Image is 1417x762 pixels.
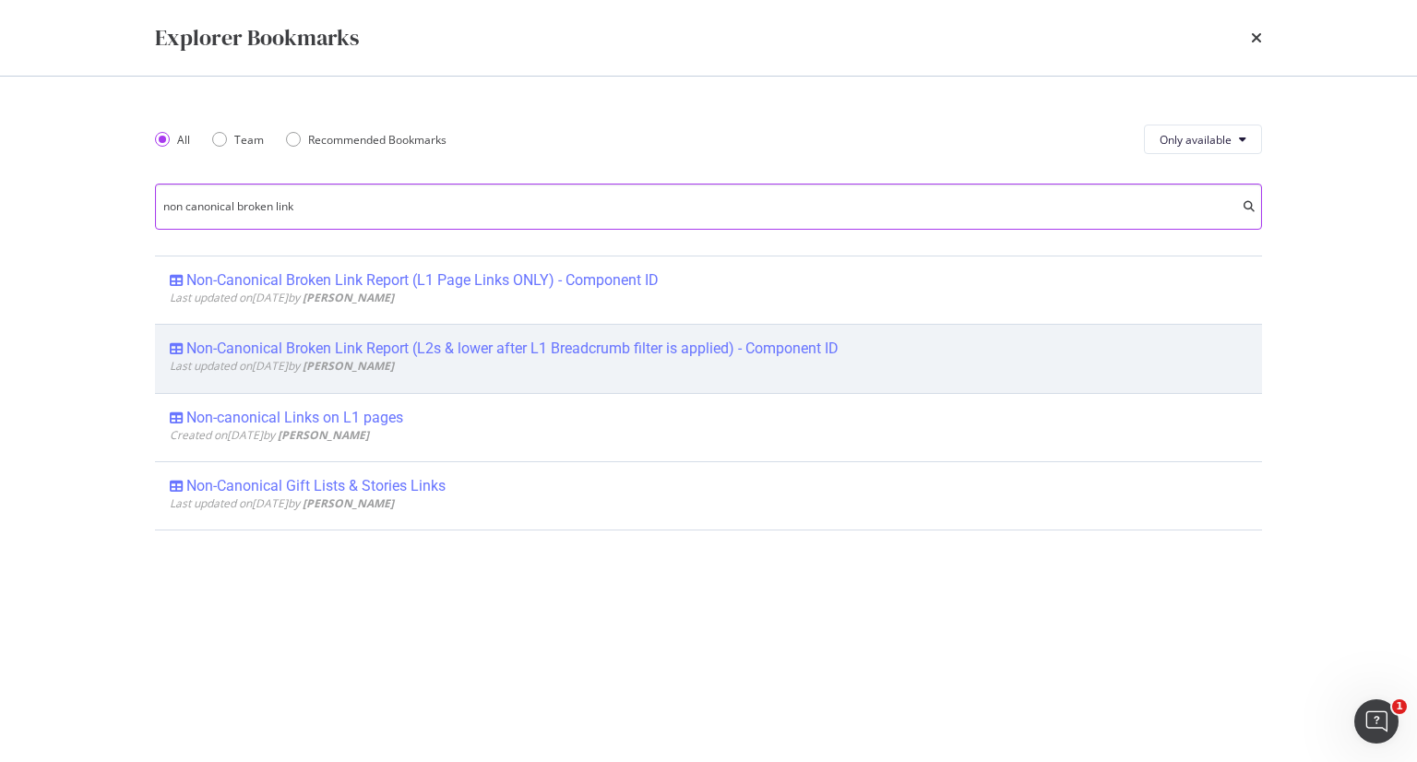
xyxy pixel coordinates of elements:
button: Only available [1144,125,1262,154]
div: Non-Canonical Broken Link Report (L1 Page Links ONLY) - Component ID [186,271,659,290]
input: Search [155,184,1262,230]
b: [PERSON_NAME] [278,427,369,443]
b: [PERSON_NAME] [303,358,394,374]
div: Non-Canonical Gift Lists & Stories Links [186,477,446,495]
div: Explorer Bookmarks [155,22,359,54]
div: Non-Canonical Broken Link Report (L2s & lower after L1 Breadcrumb filter is applied) - Component ID [186,339,839,358]
span: Last updated on [DATE] by [170,358,394,374]
iframe: Intercom live chat [1354,699,1399,744]
b: [PERSON_NAME] [303,495,394,511]
span: Last updated on [DATE] by [170,290,394,305]
div: Recommended Bookmarks [308,132,447,148]
div: times [1251,22,1262,54]
div: Recommended Bookmarks [286,132,447,148]
span: Created on [DATE] by [170,427,369,443]
div: All [155,132,190,148]
b: [PERSON_NAME] [303,290,394,305]
span: Last updated on [DATE] by [170,495,394,511]
div: Team [234,132,264,148]
div: Non-canonical Links on L1 pages [186,409,403,427]
span: Only available [1160,132,1232,148]
span: 1 [1392,699,1407,714]
div: Team [212,132,264,148]
div: All [177,132,190,148]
